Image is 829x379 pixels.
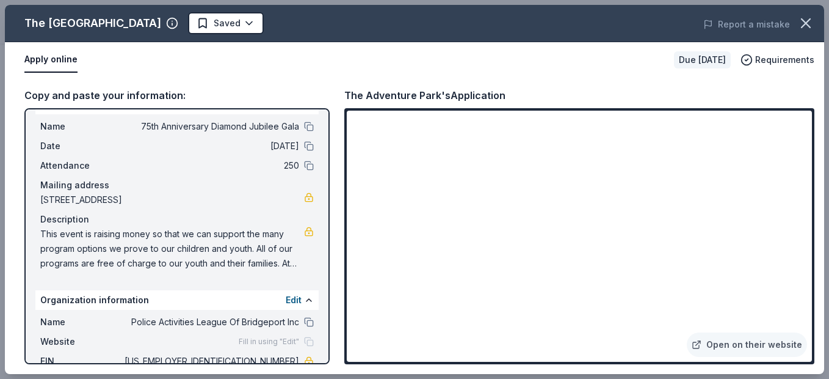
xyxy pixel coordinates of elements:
[122,119,299,134] span: 75th Anniversary Diamond Jubilee Gala
[214,16,241,31] span: Saved
[286,293,302,307] button: Edit
[24,47,78,73] button: Apply online
[122,158,299,173] span: 250
[40,354,122,369] span: EIN
[40,119,122,134] span: Name
[344,87,505,103] div: The Adventure Park's Application
[755,53,814,67] span: Requirements
[35,290,319,310] div: Organization information
[122,139,299,153] span: [DATE]
[239,337,299,347] span: Fill in using "Edit"
[188,12,264,34] button: Saved
[703,17,790,32] button: Report a mistake
[40,158,122,173] span: Attendance
[24,87,330,103] div: Copy and paste your information:
[40,315,122,329] span: Name
[24,13,161,33] div: The [GEOGRAPHIC_DATA]
[40,334,122,349] span: Website
[122,354,299,369] span: [US_EMPLOYER_IDENTIFICATION_NUMBER]
[40,193,304,207] span: [STREET_ADDRESS]
[40,227,304,271] span: This event is raising money so that we can support the many program options we prove to our child...
[740,53,814,67] button: Requirements
[122,315,299,329] span: Police Activities League Of Bridgeport Inc
[40,178,314,193] div: Mailing address
[40,212,314,227] div: Description
[40,139,122,153] span: Date
[687,333,807,357] a: Open on their website
[674,51,731,68] div: Due [DATE]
